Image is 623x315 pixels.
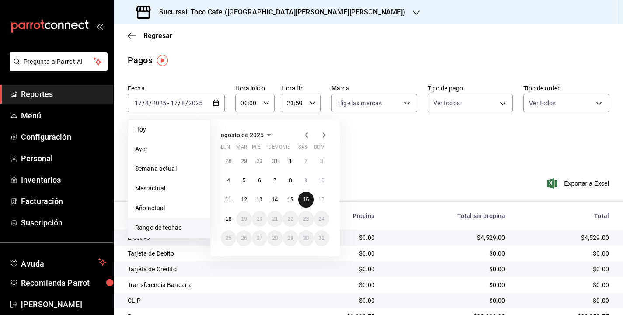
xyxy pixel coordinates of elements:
[389,212,505,219] div: Total sin propina
[267,153,282,169] button: 31 de julio de 2025
[283,173,298,188] button: 8 de agosto de 2025
[236,192,251,208] button: 12 de agosto de 2025
[288,197,293,203] abbr: 15 de agosto de 2025
[314,153,329,169] button: 3 de agosto de 2025
[298,192,313,208] button: 16 de agosto de 2025
[289,177,292,183] abbr: 8 de agosto de 2025
[236,153,251,169] button: 29 de julio de 2025
[135,223,203,232] span: Rango de fechas
[257,216,262,222] abbr: 20 de agosto de 2025
[298,230,313,246] button: 30 de agosto de 2025
[226,235,231,241] abbr: 25 de agosto de 2025
[519,296,609,305] div: $0.00
[282,85,321,91] label: Hora fin
[236,173,251,188] button: 5 de agosto de 2025
[303,235,309,241] abbr: 30 de agosto de 2025
[519,212,609,219] div: Total
[21,110,106,121] span: Menú
[314,211,329,227] button: 24 de agosto de 2025
[320,158,323,164] abbr: 3 de agosto de 2025
[241,197,247,203] abbr: 12 de agosto de 2025
[267,173,282,188] button: 7 de agosto de 2025
[221,130,274,140] button: agosto de 2025
[157,55,168,66] img: Tooltip marker
[221,173,236,188] button: 4 de agosto de 2025
[243,177,246,183] abbr: 5 de agosto de 2025
[21,88,106,100] span: Reportes
[21,277,106,289] span: Recomienda Parrot
[149,100,152,107] span: /
[252,211,267,227] button: 20 de agosto de 2025
[257,235,262,241] abbr: 27 de agosto de 2025
[304,177,307,183] abbr: 9 de agosto de 2025
[428,85,513,91] label: Tipo de pago
[288,235,293,241] abbr: 29 de agosto de 2025
[21,257,95,267] span: Ayuda
[221,153,236,169] button: 28 de julio de 2025
[529,99,556,107] span: Ver todos
[226,216,231,222] abbr: 18 de agosto de 2025
[252,230,267,246] button: 27 de agosto de 2025
[314,230,329,246] button: 31 de agosto de 2025
[128,296,286,305] div: CLIP
[267,211,282,227] button: 21 de agosto de 2025
[257,158,262,164] abbr: 30 de julio de 2025
[226,197,231,203] abbr: 11 de agosto de 2025
[252,173,267,188] button: 6 de agosto de 2025
[134,100,142,107] input: --
[128,31,172,40] button: Regresar
[303,216,309,222] abbr: 23 de agosto de 2025
[272,158,278,164] abbr: 31 de julio de 2025
[235,85,275,91] label: Hora inicio
[272,216,278,222] abbr: 21 de agosto de 2025
[181,100,185,107] input: --
[283,211,298,227] button: 22 de agosto de 2025
[283,153,298,169] button: 1 de agosto de 2025
[303,197,309,203] abbr: 16 de agosto de 2025
[135,125,203,134] span: Hoy
[319,235,324,241] abbr: 31 de agosto de 2025
[152,7,406,17] h3: Sucursal: Toco Cafe ([GEOGRAPHIC_DATA][PERSON_NAME][PERSON_NAME])
[289,158,292,164] abbr: 1 de agosto de 2025
[304,158,307,164] abbr: 2 de agosto de 2025
[236,230,251,246] button: 26 de agosto de 2025
[331,85,417,91] label: Marca
[221,192,236,208] button: 11 de agosto de 2025
[257,197,262,203] abbr: 13 de agosto de 2025
[10,52,108,71] button: Pregunta a Parrot AI
[298,144,307,153] abbr: sábado
[319,216,324,222] abbr: 24 de agosto de 2025
[221,132,264,138] span: agosto de 2025
[21,131,106,143] span: Configuración
[241,158,247,164] abbr: 29 de julio de 2025
[221,211,236,227] button: 18 de agosto de 2025
[258,177,261,183] abbr: 6 de agosto de 2025
[252,192,267,208] button: 13 de agosto de 2025
[283,192,298,208] button: 15 de agosto de 2025
[298,211,313,227] button: 23 de agosto de 2025
[288,216,293,222] abbr: 22 de agosto de 2025
[272,197,278,203] abbr: 14 de agosto de 2025
[433,99,460,107] span: Ver todos
[128,265,286,273] div: Tarjeta de Credito
[519,233,609,242] div: $4,529.00
[519,265,609,273] div: $0.00
[267,230,282,246] button: 28 de agosto de 2025
[135,145,203,154] span: Ayer
[135,184,203,193] span: Mes actual
[226,158,231,164] abbr: 28 de julio de 2025
[314,144,325,153] abbr: domingo
[96,23,103,30] button: open_drawer_menu
[389,280,505,289] div: $0.00
[185,100,188,107] span: /
[549,178,609,189] button: Exportar a Excel
[236,211,251,227] button: 19 de agosto de 2025
[128,85,225,91] label: Fecha
[6,63,108,73] a: Pregunta a Parrot AI
[143,31,172,40] span: Regresar
[227,177,230,183] abbr: 4 de agosto de 2025
[178,100,181,107] span: /
[142,100,145,107] span: /
[519,280,609,289] div: $0.00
